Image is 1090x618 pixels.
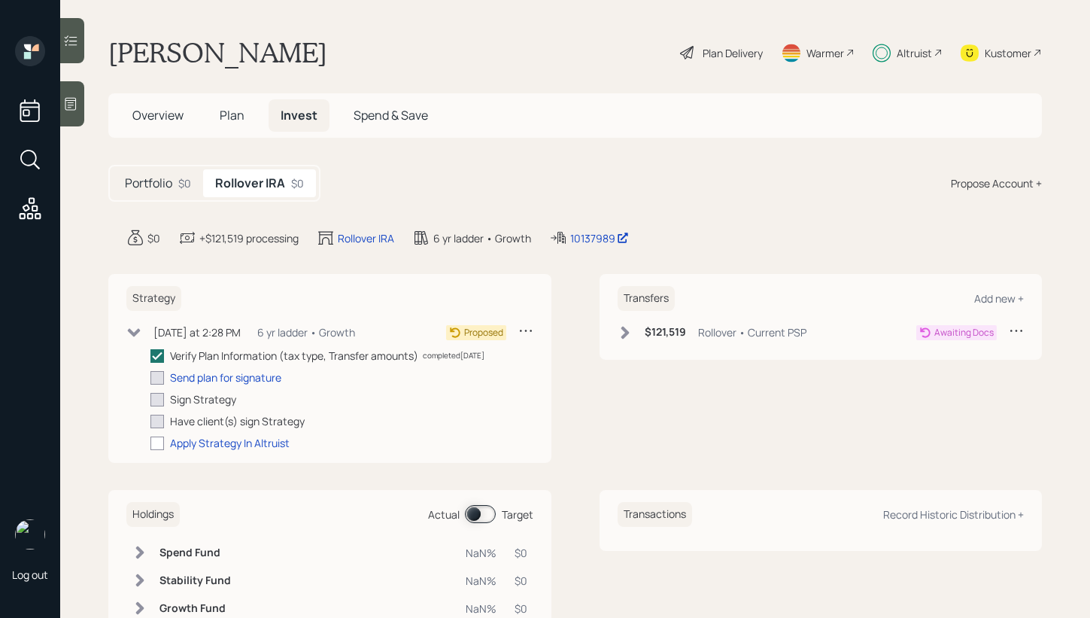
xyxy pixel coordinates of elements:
div: Log out [12,568,48,582]
h6: Holdings [126,502,180,527]
div: Record Historic Distribution + [883,507,1024,522]
h6: Transactions [618,502,692,527]
div: Apply Strategy In Altruist [170,435,290,451]
div: Altruist [897,45,932,61]
div: Sign Strategy [170,391,236,407]
div: Send plan for signature [170,370,281,385]
div: 10137989 [570,230,629,246]
h6: Stability Fund [159,574,231,587]
span: Plan [220,107,244,123]
h5: Portfolio [125,176,172,190]
div: Rollover • Current PSP [698,324,806,340]
h5: Rollover IRA [215,176,285,190]
div: 6 yr ladder • Growth [257,324,355,340]
div: NaN% [466,545,496,561]
h6: Spend Fund [159,546,231,559]
h6: Growth Fund [159,602,231,615]
div: Have client(s) sign Strategy [170,413,305,429]
div: $0 [515,573,527,589]
div: Add new + [974,291,1024,306]
img: retirable_logo.png [15,519,45,550]
div: $0 [291,175,304,191]
span: Overview [132,107,184,123]
span: Spend & Save [354,107,428,123]
span: Invest [281,107,317,123]
div: $0 [515,601,527,616]
h6: Transfers [618,286,675,311]
div: Awaiting Docs [934,326,994,339]
div: 6 yr ladder • Growth [433,230,531,246]
div: +$121,519 processing [199,230,299,246]
div: Kustomer [985,45,1031,61]
div: Rollover IRA [338,230,394,246]
div: Actual [428,507,460,522]
div: completed [DATE] [423,350,484,361]
div: $0 [515,545,527,561]
div: NaN% [466,601,496,616]
div: Verify Plan Information (tax type, Transfer amounts) [170,348,418,364]
div: [DATE] at 2:28 PM [153,324,241,340]
div: $0 [178,175,191,191]
div: $0 [147,230,160,246]
div: Propose Account + [951,175,1042,191]
div: Warmer [806,45,844,61]
div: NaN% [466,573,496,589]
h6: Strategy [126,286,181,311]
div: Plan Delivery [703,45,763,61]
div: Proposed [464,326,503,339]
h1: [PERSON_NAME] [108,36,327,69]
div: Target [502,507,533,522]
h6: $121,519 [645,326,686,339]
